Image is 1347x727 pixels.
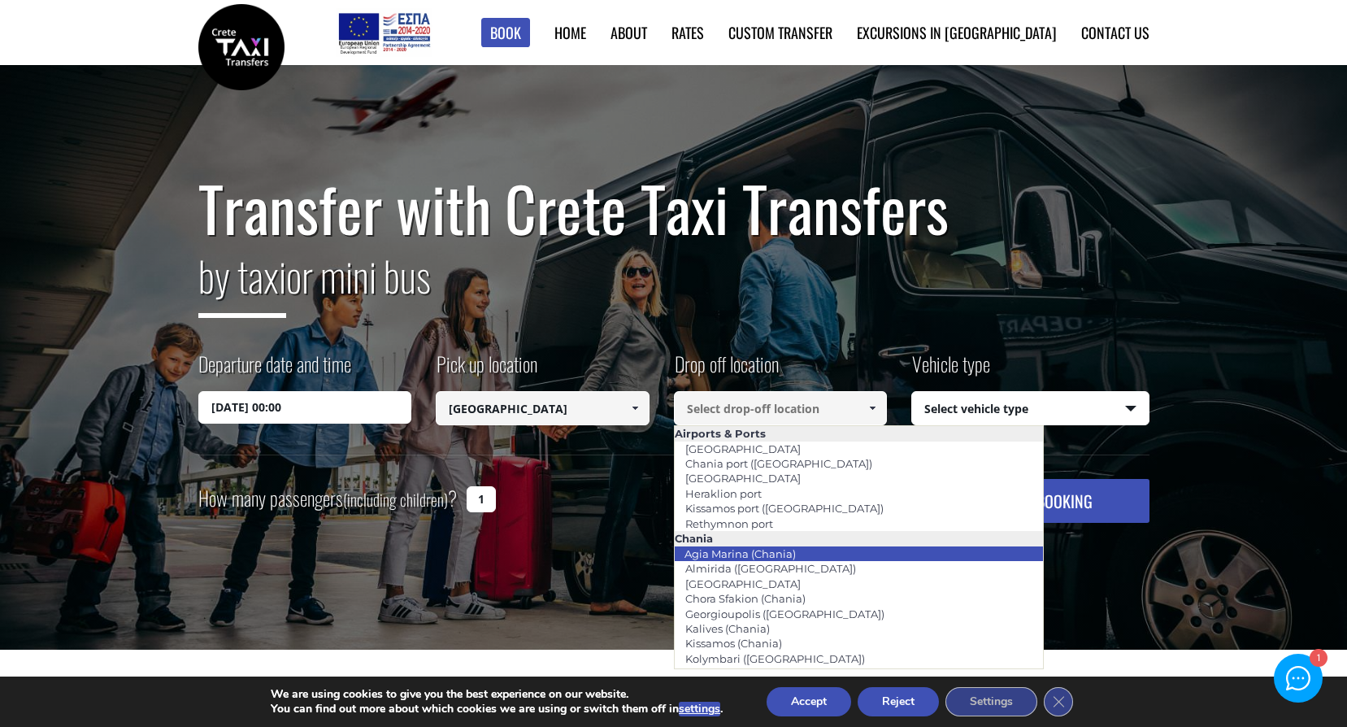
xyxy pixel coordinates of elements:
[859,391,886,425] a: Show All Items
[675,632,793,655] a: Kissamos (Chania)
[674,391,888,425] input: Select drop-off location
[1081,22,1149,43] a: Contact us
[610,22,647,43] a: About
[911,350,990,391] label: Vehicle type
[554,22,586,43] a: Home
[675,426,1044,441] li: Airports & Ports
[481,18,530,48] a: Book
[675,647,876,670] a: Kolymbari ([GEOGRAPHIC_DATA])
[674,542,806,565] a: Agia Marina (Chania)
[198,37,285,54] a: Crete Taxi Transfers | Safe Taxi Transfer Services from to Heraklion Airport, Chania Airport, Ret...
[198,350,351,391] label: Departure date and time
[675,512,784,535] a: Rethymnon port
[858,687,939,716] button: Reject
[198,4,285,90] img: Crete Taxi Transfers | Safe Taxi Transfer Services from to Heraklion Airport, Chania Airport, Ret...
[198,174,1149,242] h1: Transfer with Crete Taxi Transfers
[675,497,894,520] a: Kissamos port ([GEOGRAPHIC_DATA])
[945,687,1037,716] button: Settings
[675,482,772,505] a: Heraklion port
[436,350,537,391] label: Pick up location
[857,22,1057,43] a: Excursions in [GEOGRAPHIC_DATA]
[675,587,816,610] a: Chora Sfakion (Chania)
[728,22,832,43] a: Custom Transfer
[271,687,723,702] p: We are using cookies to give you the best experience on our website.
[675,531,1044,546] li: Chania
[198,479,457,519] label: How many passengers ?
[912,392,1149,426] span: Select vehicle type
[198,245,286,318] span: by taxi
[767,687,851,716] button: Accept
[336,8,432,57] img: e-bannersEUERDF180X90.jpg
[1044,687,1073,716] button: Close GDPR Cookie Banner
[679,702,720,716] button: settings
[675,557,867,580] a: Almirida ([GEOGRAPHIC_DATA])
[198,242,1149,330] h2: or mini bus
[671,22,704,43] a: Rates
[675,617,780,640] a: Kalives (Chania)
[1309,651,1326,668] div: 1
[675,467,811,490] a: [GEOGRAPHIC_DATA]
[675,603,895,625] a: Georgioupolis ([GEOGRAPHIC_DATA])
[621,391,648,425] a: Show All Items
[271,702,723,716] p: You can find out more about which cookies we are using or switch them off in .
[436,391,650,425] input: Select pickup location
[674,350,779,391] label: Drop off location
[675,572,811,595] a: [GEOGRAPHIC_DATA]
[343,487,448,512] small: (including children)
[675,452,883,475] a: Chania port ([GEOGRAPHIC_DATA])
[675,438,811,460] a: [GEOGRAPHIC_DATA]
